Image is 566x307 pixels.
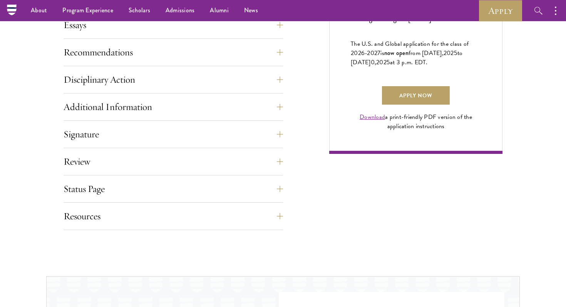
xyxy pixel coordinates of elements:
[444,48,454,58] span: 202
[375,58,376,67] span: ,
[64,43,283,62] button: Recommendations
[380,48,384,58] span: is
[351,39,469,58] span: The U.S. and Global application for the class of 202
[454,48,457,58] span: 5
[387,58,390,67] span: 5
[390,58,428,67] span: at 3 p.m. EDT.
[376,58,387,67] span: 202
[377,48,380,58] span: 7
[64,70,283,89] button: Disciplinary Action
[384,48,409,57] span: now open
[361,48,365,58] span: 6
[371,58,375,67] span: 0
[382,86,450,105] a: Apply Now
[64,16,283,34] button: Essays
[409,48,444,58] span: from [DATE],
[64,98,283,116] button: Additional Information
[351,48,462,67] span: to [DATE]
[365,48,377,58] span: -202
[64,125,283,143] button: Signature
[64,207,283,225] button: Resources
[64,152,283,171] button: Review
[64,180,283,198] button: Status Page
[351,112,481,131] div: a print-friendly PDF version of the application instructions
[360,112,385,122] a: Download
